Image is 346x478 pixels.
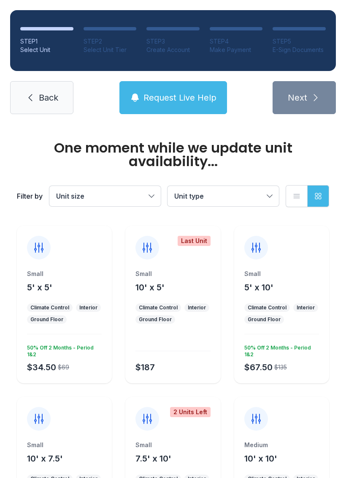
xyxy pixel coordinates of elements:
div: $34.50 [27,361,56,373]
div: Select Unit [20,46,73,54]
div: STEP 1 [20,37,73,46]
div: $135 [274,363,287,371]
div: Climate Control [139,304,178,311]
div: 2 Units Left [170,407,211,417]
span: Unit size [56,192,84,200]
div: Small [135,270,210,278]
div: STEP 2 [84,37,137,46]
span: 10' x 5' [135,282,165,292]
div: STEP 3 [146,37,200,46]
div: Climate Control [248,304,287,311]
div: Last Unit [178,236,211,246]
button: 10' x 5' [135,281,165,293]
div: STEP 4 [210,37,263,46]
button: Unit type [168,186,279,206]
div: Small [135,441,210,449]
span: 7.5' x 10' [135,453,171,464]
div: Ground Floor [30,316,63,323]
div: Climate Control [30,304,69,311]
button: 10' x 10' [244,453,277,464]
div: Make Payment [210,46,263,54]
div: Select Unit Tier [84,46,137,54]
div: Interior [79,304,97,311]
div: $67.50 [244,361,273,373]
button: 5' x 5' [27,281,52,293]
div: One moment while we update unit availability... [17,141,329,168]
span: Back [39,92,58,104]
button: Unit size [49,186,161,206]
span: Unit type [174,192,204,200]
div: Filter by [17,191,43,201]
div: $187 [135,361,155,373]
span: Request Live Help [143,92,216,104]
div: Interior [297,304,315,311]
div: Small [27,270,102,278]
div: 50% Off 2 Months - Period 1&2 [241,341,319,358]
div: $69 [58,363,69,371]
div: Small [244,270,319,278]
button: 5' x 10' [244,281,273,293]
div: 50% Off 2 Months - Period 1&2 [24,341,102,358]
span: 5' x 10' [244,282,273,292]
div: STEP 5 [273,37,326,46]
span: 5' x 5' [27,282,52,292]
div: Ground Floor [248,316,281,323]
span: 10' x 10' [244,453,277,464]
div: Medium [244,441,319,449]
div: Interior [188,304,206,311]
div: Create Account [146,46,200,54]
span: Next [288,92,307,104]
span: 10' x 7.5' [27,453,63,464]
div: Small [27,441,102,449]
div: E-Sign Documents [273,46,326,54]
div: Ground Floor [139,316,172,323]
button: 10' x 7.5' [27,453,63,464]
button: 7.5' x 10' [135,453,171,464]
